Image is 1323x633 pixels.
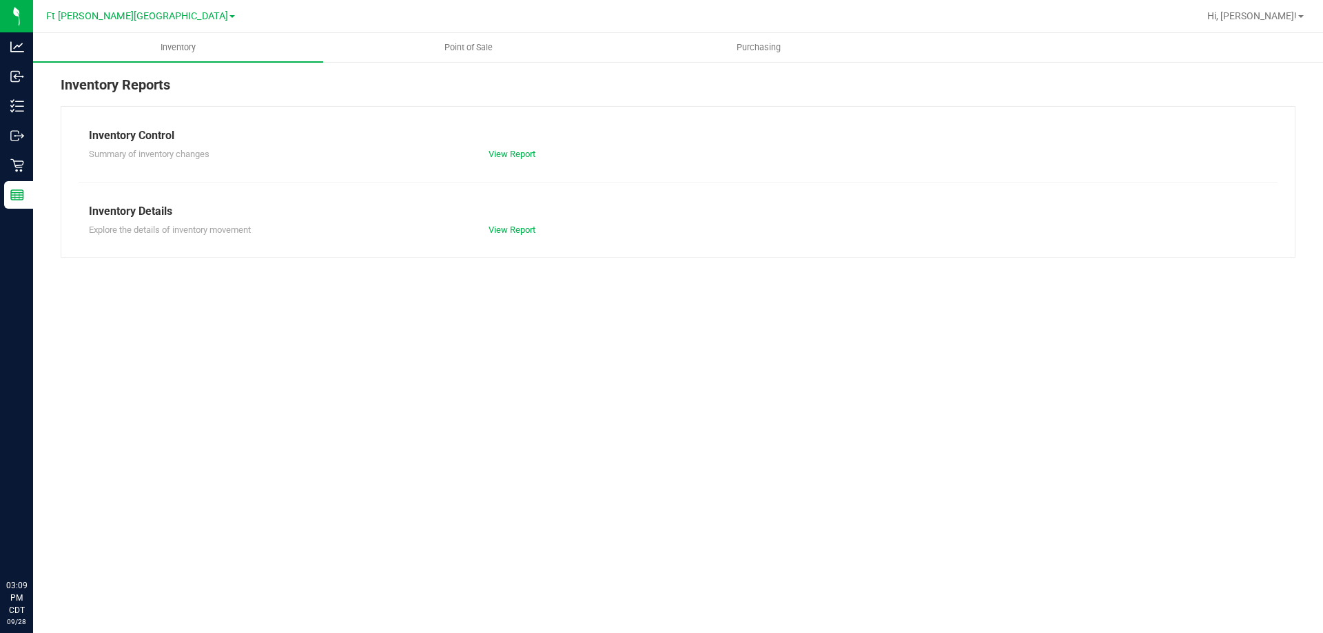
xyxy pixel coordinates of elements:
[489,149,535,159] a: View Report
[89,127,1267,144] div: Inventory Control
[89,149,209,159] span: Summary of inventory changes
[89,203,1267,220] div: Inventory Details
[613,33,903,62] a: Purchasing
[61,74,1295,106] div: Inventory Reports
[10,129,24,143] inline-svg: Outbound
[323,33,613,62] a: Point of Sale
[10,158,24,172] inline-svg: Retail
[718,41,799,54] span: Purchasing
[10,40,24,54] inline-svg: Analytics
[10,188,24,202] inline-svg: Reports
[33,33,323,62] a: Inventory
[489,225,535,235] a: View Report
[6,616,27,627] p: 09/28
[6,579,27,616] p: 03:09 PM CDT
[10,70,24,83] inline-svg: Inbound
[426,41,511,54] span: Point of Sale
[46,10,228,22] span: Ft [PERSON_NAME][GEOGRAPHIC_DATA]
[142,41,214,54] span: Inventory
[1207,10,1297,21] span: Hi, [PERSON_NAME]!
[89,225,251,235] span: Explore the details of inventory movement
[10,99,24,113] inline-svg: Inventory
